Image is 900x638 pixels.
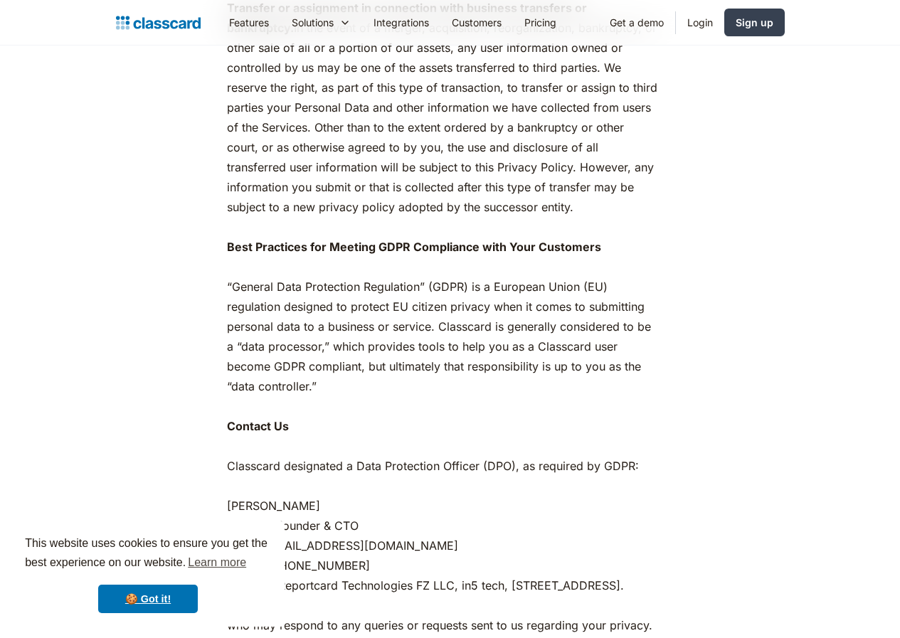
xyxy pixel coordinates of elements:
[292,15,334,30] div: Solutions
[362,6,440,38] a: Integrations
[227,419,289,433] strong: Contact Us
[116,13,201,33] a: home
[676,6,724,38] a: Login
[513,6,568,38] a: Pricing
[736,15,773,30] div: Sign up
[98,585,198,613] a: dismiss cookie message
[598,6,675,38] a: Get a demo
[440,6,513,38] a: Customers
[227,240,601,254] strong: Best Practices for Meeting GDPR Compliance with Your Customers
[25,535,271,573] span: This website uses cookies to ensure you get the best experience on our website.
[280,6,362,38] div: Solutions
[218,6,280,38] a: Features
[724,9,785,36] a: Sign up
[11,521,285,627] div: cookieconsent
[186,552,248,573] a: learn more about cookies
